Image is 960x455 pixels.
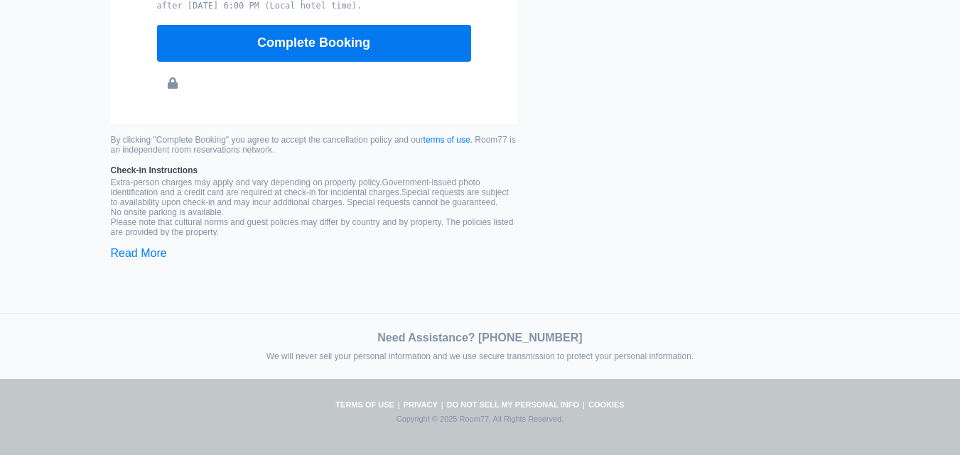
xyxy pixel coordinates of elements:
[97,331,864,344] div: Need Assistance? [PHONE_NUMBER]
[443,400,583,409] a: Do not sell my personal info
[585,400,628,409] a: Cookies
[111,177,517,207] p: Extra-person charges may apply and vary depending on property policy. Government-issued photo ide...
[97,351,864,361] div: We will never sell your personal information and we use secure transmission to protect your perso...
[111,135,517,155] small: By clicking "Complete Booking" you agree to accept the cancellation policy and our . Room77 is an...
[125,400,836,423] div: | | |
[424,135,470,145] a: terms of use
[136,415,825,423] small: Copyright © 2025 Room77. All Rights Reserved.
[400,400,441,409] a: Privacy
[111,207,517,237] ul: Please note that cultural norms and guest policies may differ by country and by property. The pol...
[332,400,398,409] a: Terms of Use
[111,165,517,175] b: Check-in Instructions
[111,207,517,217] li: No onsite parking is available.
[157,25,471,62] button: Complete Booking
[111,247,167,259] a: Read More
